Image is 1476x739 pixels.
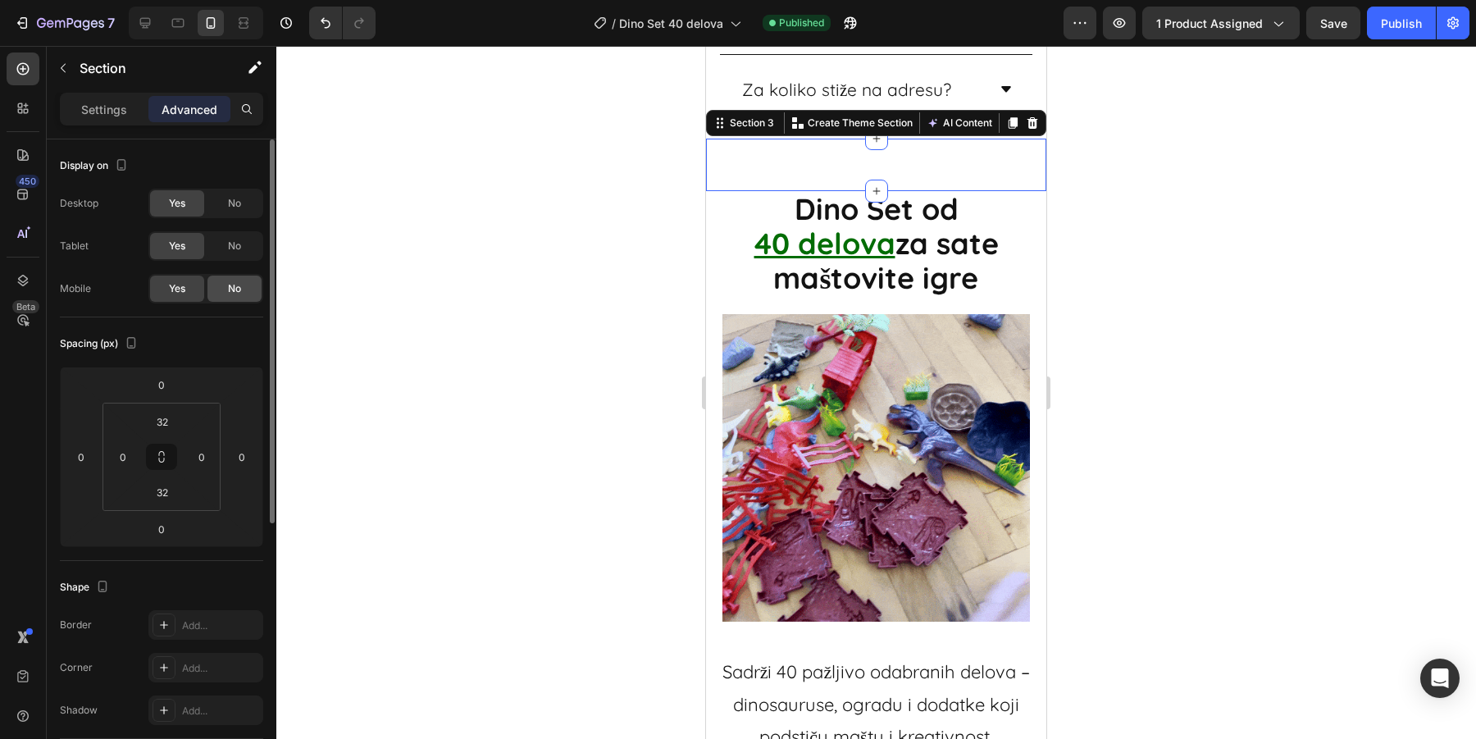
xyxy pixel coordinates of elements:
[619,15,723,32] span: Dino Set 40 delova
[228,196,241,211] span: No
[145,372,178,397] input: 0
[182,618,259,633] div: Add...
[146,480,179,504] input: 2xl
[169,239,185,253] span: Yes
[230,445,254,469] input: 0
[228,239,241,253] span: No
[228,281,241,296] span: No
[60,618,92,632] div: Border
[612,15,616,32] span: /
[162,101,217,118] p: Advanced
[146,409,179,434] input: 2xl
[60,333,141,355] div: Spacing (px)
[1381,15,1422,32] div: Publish
[169,281,185,296] span: Yes
[111,445,135,469] input: 0px
[60,577,112,599] div: Shape
[60,660,93,675] div: Corner
[309,7,376,39] div: Undo/Redo
[60,196,98,211] div: Desktop
[182,704,259,718] div: Add...
[145,517,178,541] input: 0
[12,300,39,313] div: Beta
[1367,7,1436,39] button: Publish
[81,101,127,118] p: Settings
[706,46,1046,739] iframe: Design area
[1142,7,1300,39] button: 1 product assigned
[169,196,185,211] span: Yes
[182,661,259,676] div: Add...
[80,58,214,78] p: Section
[1320,16,1347,30] span: Save
[60,703,98,718] div: Shadow
[779,16,824,30] span: Published
[1306,7,1360,39] button: Save
[16,175,39,188] div: 450
[189,445,214,469] input: 0px
[1156,15,1263,32] span: 1 product assigned
[60,155,131,177] div: Display on
[7,7,122,39] button: 7
[69,445,93,469] input: 0
[107,13,115,33] p: 7
[60,239,89,253] div: Tablet
[1420,659,1460,698] div: Open Intercom Messenger
[60,281,91,296] div: Mobile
